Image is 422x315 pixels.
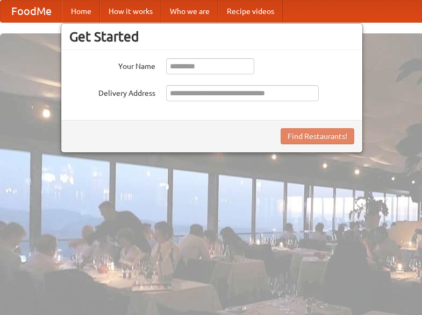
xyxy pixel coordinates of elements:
[161,1,218,22] a: Who we are
[62,1,100,22] a: Home
[1,1,62,22] a: FoodMe
[100,1,161,22] a: How it works
[69,29,354,45] h3: Get Started
[218,1,283,22] a: Recipe videos
[69,58,155,72] label: Your Name
[281,128,354,144] button: Find Restaurants!
[69,85,155,99] label: Delivery Address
